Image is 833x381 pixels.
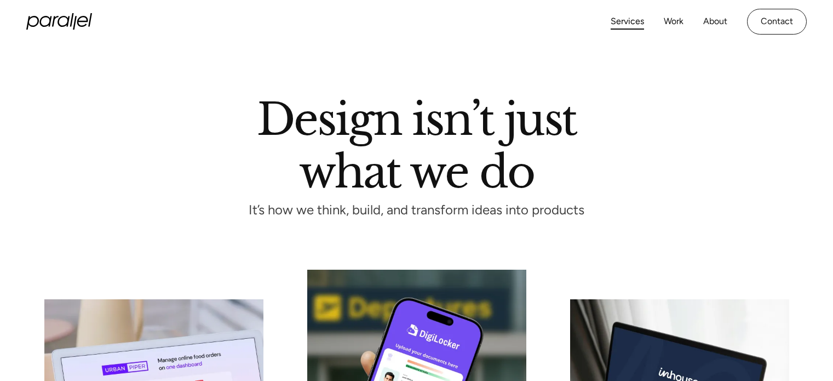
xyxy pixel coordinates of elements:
a: About [703,14,727,30]
a: Contact [747,9,807,35]
a: Services [611,14,644,30]
a: home [26,13,92,30]
p: It’s how we think, build, and transform ideas into products [229,206,605,215]
a: Work [664,14,683,30]
h1: Design isn’t just what we do [257,98,577,188]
